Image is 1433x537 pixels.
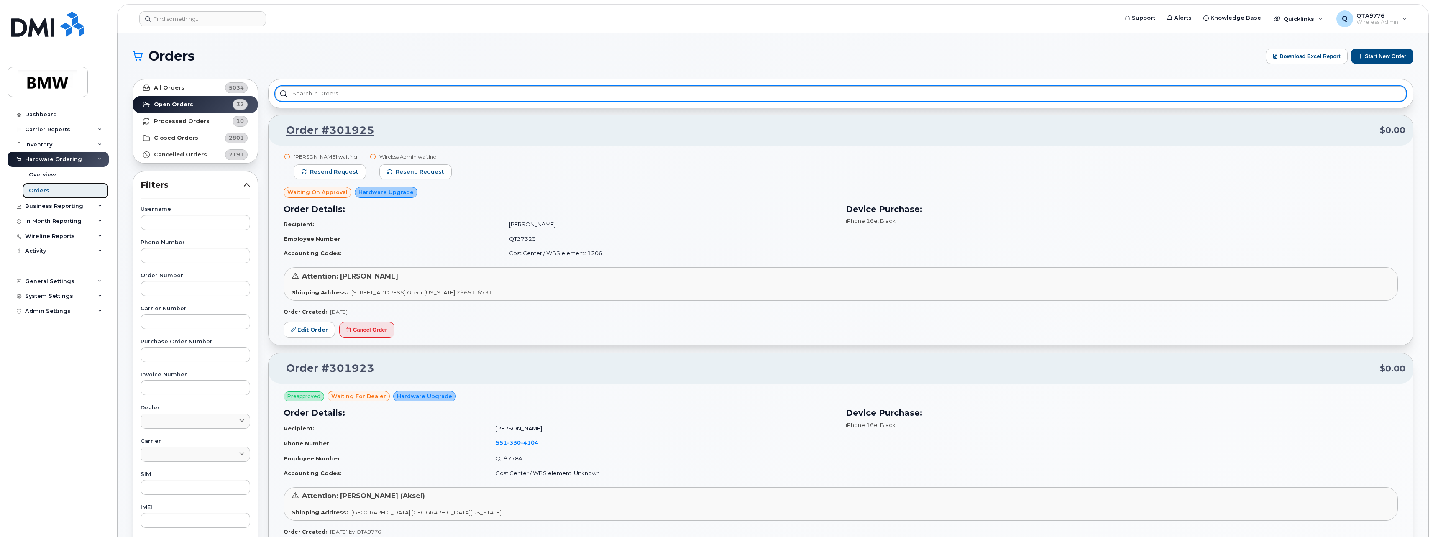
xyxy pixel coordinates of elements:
span: iPhone 16e [846,217,878,224]
label: Carrier [141,439,250,444]
button: Download Excel Report [1266,49,1348,64]
strong: Accounting Codes: [284,470,342,476]
span: 10 [236,117,244,125]
label: Purchase Order Number [141,339,250,345]
span: waiting for dealer [331,392,386,400]
label: SIM [141,472,250,477]
span: 2801 [229,134,244,142]
span: $0.00 [1380,363,1405,375]
input: Search in orders [275,86,1406,101]
strong: Order Created: [284,529,327,535]
label: Username [141,207,250,212]
button: Resend request [379,164,452,179]
strong: All Orders [154,84,184,91]
label: Invoice Number [141,372,250,378]
label: Order Number [141,273,250,279]
a: Edit Order [284,322,335,338]
div: Wireless Admin waiting [379,153,452,160]
td: Cost Center / WBS element: Unknown [488,466,836,481]
span: 5034 [229,84,244,92]
span: 330 [507,439,521,446]
span: Orders [148,50,195,62]
span: $0.00 [1380,124,1405,136]
h3: Device Purchase: [846,203,1398,215]
span: Preapproved [287,393,320,400]
a: Closed Orders2801 [133,130,258,146]
span: , Black [878,422,896,428]
span: Hardware Upgrade [358,188,414,196]
a: Order #301923 [276,361,374,376]
strong: Phone Number [284,440,329,447]
a: Order #301925 [276,123,374,138]
a: 5513304104 [496,439,548,446]
span: 32 [236,100,244,108]
a: All Orders5034 [133,79,258,96]
strong: Recipient: [284,221,315,228]
button: Cancel Order [339,322,394,338]
a: Processed Orders10 [133,113,258,130]
span: [DATE] [330,309,348,315]
a: Open Orders32 [133,96,258,113]
td: [PERSON_NAME] [488,421,836,436]
span: 4104 [521,439,538,446]
button: Start New Order [1351,49,1413,64]
strong: Open Orders [154,101,193,108]
span: [DATE] by QTA9776 [330,529,381,535]
strong: Recipient: [284,425,315,432]
td: QT87784 [488,451,836,466]
td: [PERSON_NAME] [502,217,836,232]
strong: Shipping Address: [292,509,348,516]
a: Cancelled Orders2191 [133,146,258,163]
span: Filters [141,179,243,191]
td: Cost Center / WBS element: 1206 [502,246,836,261]
span: Resend request [310,168,358,176]
strong: Employee Number [284,235,340,242]
span: Resend request [396,168,444,176]
span: 2191 [229,151,244,159]
label: Phone Number [141,240,250,245]
h3: Order Details: [284,407,836,419]
span: iPhone 16e [846,422,878,428]
label: Carrier Number [141,306,250,312]
strong: Order Created: [284,309,327,315]
span: , Black [878,217,896,224]
span: [GEOGRAPHIC_DATA] [GEOGRAPHIC_DATA][US_STATE] [351,509,502,516]
strong: Shipping Address: [292,289,348,296]
strong: Cancelled Orders [154,151,207,158]
span: Hardware Upgrade [397,392,452,400]
span: 551 [496,439,538,446]
span: [STREET_ADDRESS] Greer [US_STATE] 29651-6731 [351,289,492,296]
strong: Processed Orders [154,118,210,125]
span: Waiting On Approval [287,188,348,196]
div: [PERSON_NAME] waiting [294,153,366,160]
h3: Order Details: [284,203,836,215]
td: QT27323 [502,232,836,246]
strong: Accounting Codes: [284,250,342,256]
iframe: Messenger Launcher [1397,501,1427,531]
strong: Closed Orders [154,135,198,141]
strong: Employee Number [284,455,340,462]
button: Resend request [294,164,366,179]
span: Attention: [PERSON_NAME] (Aksel) [302,492,425,500]
label: Dealer [141,405,250,411]
label: IMEI [141,505,250,510]
h3: Device Purchase: [846,407,1398,419]
span: Attention: [PERSON_NAME] [302,272,398,280]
